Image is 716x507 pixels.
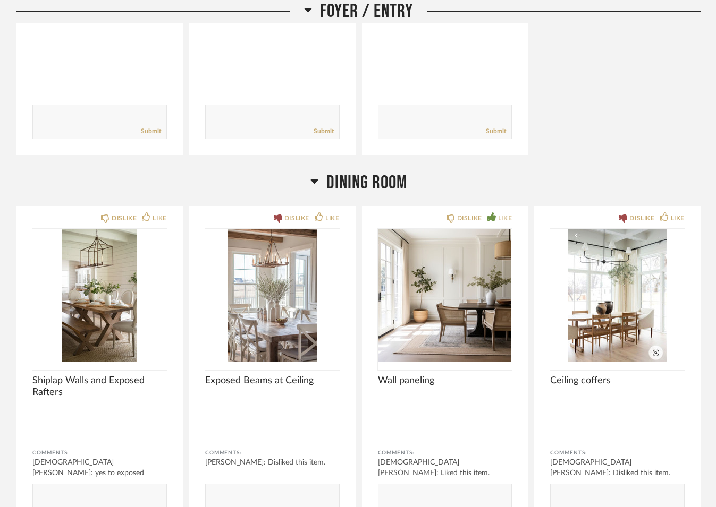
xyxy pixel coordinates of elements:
[378,375,512,386] span: Wall paneling
[32,375,167,398] span: Shiplap Walls and Exposed Rafters
[284,213,309,224] div: DISLIKE
[314,127,334,136] a: Submit
[498,213,512,224] div: LIKE
[205,457,340,468] div: [PERSON_NAME]: Disliked this item.
[326,171,407,194] span: Dining Room
[32,229,167,362] img: undefined
[550,375,685,386] span: Ceiling coffers
[205,448,340,458] div: Comments:
[378,229,512,362] div: 0
[671,213,685,224] div: LIKE
[378,229,512,362] img: undefined
[205,229,340,362] div: 0
[141,127,161,136] a: Submit
[378,457,512,478] div: [DEMOGRAPHIC_DATA][PERSON_NAME]: Liked this item.
[457,213,482,224] div: DISLIKE
[378,448,512,458] div: Comments:
[153,213,166,224] div: LIKE
[205,375,340,386] span: Exposed Beams at Ceiling
[550,229,685,362] img: undefined
[550,457,685,478] div: [DEMOGRAPHIC_DATA][PERSON_NAME]: Disliked this item.
[550,448,685,458] div: Comments:
[112,213,137,224] div: DISLIKE
[205,229,340,362] img: undefined
[32,457,167,489] div: [DEMOGRAPHIC_DATA][PERSON_NAME]: yes to exposed beams
[486,127,506,136] a: Submit
[32,448,167,458] div: Comments:
[325,213,339,224] div: LIKE
[32,229,167,362] div: 0
[550,229,685,362] div: 0
[629,213,654,224] div: DISLIKE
